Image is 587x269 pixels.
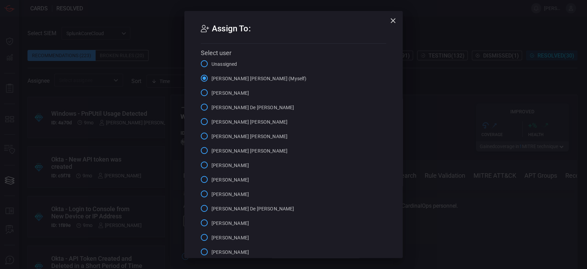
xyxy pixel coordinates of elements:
[211,61,237,68] span: Unassigned
[211,234,249,241] span: [PERSON_NAME]
[211,133,287,140] span: [PERSON_NAME] [PERSON_NAME]
[211,90,249,97] span: [PERSON_NAME]
[211,191,249,198] span: [PERSON_NAME]
[201,22,386,44] h2: Assign To:
[211,147,287,155] span: [PERSON_NAME] [PERSON_NAME]
[211,118,287,126] span: [PERSON_NAME] [PERSON_NAME]
[201,49,231,56] span: Select user
[211,249,249,256] span: [PERSON_NAME]
[211,176,249,184] span: [PERSON_NAME]
[211,162,249,169] span: [PERSON_NAME]
[211,220,249,227] span: [PERSON_NAME]
[211,205,294,213] span: [PERSON_NAME] De [PERSON_NAME]
[211,104,294,111] span: [PERSON_NAME] De [PERSON_NAME]
[211,75,306,82] span: [PERSON_NAME] [PERSON_NAME] (Myself)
